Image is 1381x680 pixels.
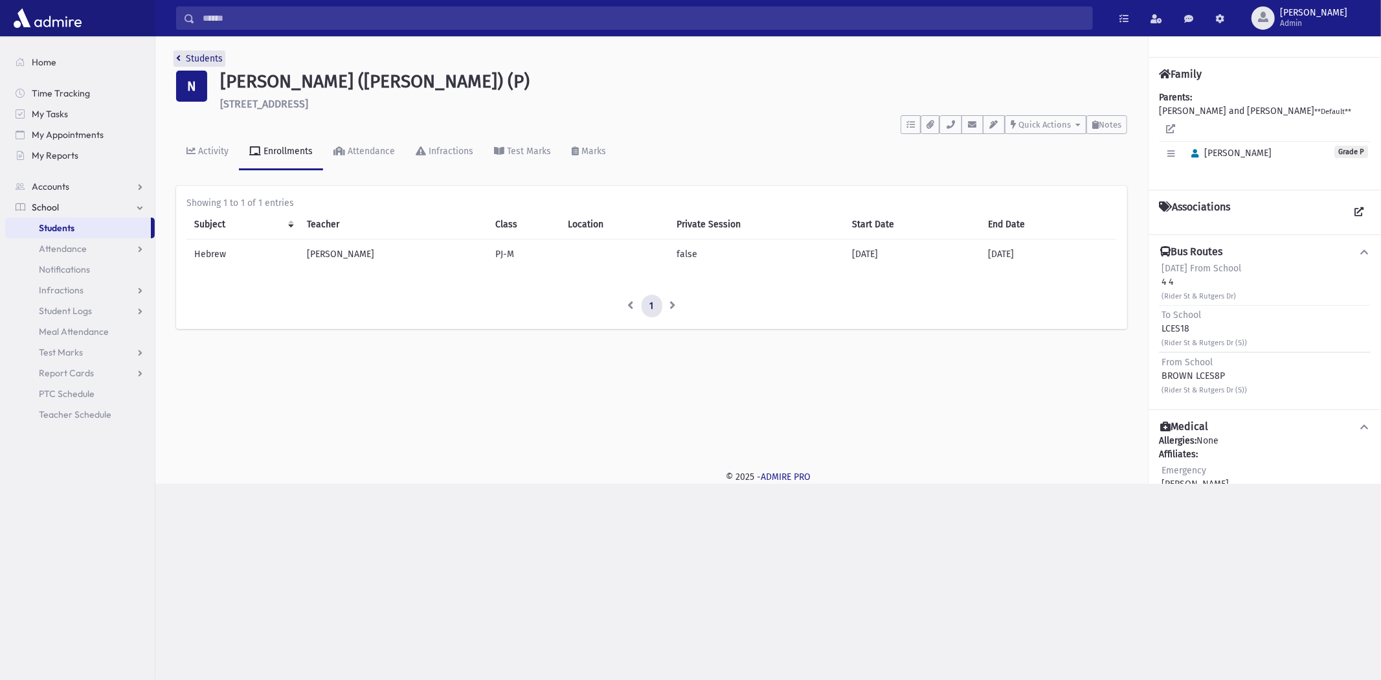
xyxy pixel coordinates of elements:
[5,124,155,145] a: My Appointments
[186,210,299,240] th: Subject
[1162,357,1213,368] span: From School
[669,239,845,269] td: false
[39,326,109,337] span: Meal Attendance
[220,98,1127,110] h6: [STREET_ADDRESS]
[5,197,155,218] a: School
[1334,146,1368,158] span: Grade P
[261,146,313,157] div: Enrollments
[1018,120,1071,130] span: Quick Actions
[5,52,155,73] a: Home
[1162,464,1229,504] div: [PERSON_NAME]
[1162,386,1247,394] small: (Rider St & Rutgers Dr (S))
[39,222,74,234] span: Students
[5,218,151,238] a: Students
[405,134,484,170] a: Infractions
[39,409,111,420] span: Teacher Schedule
[1160,420,1208,434] h4: Medical
[1159,434,1371,587] div: None
[39,367,94,379] span: Report Cards
[1162,262,1241,302] div: 4 4
[488,239,560,269] td: PJ-M
[299,210,488,240] th: Teacher
[176,71,207,102] div: N
[5,363,155,383] a: Report Cards
[761,471,811,482] a: ADMIRE PRO
[1159,420,1371,434] button: Medical
[1280,8,1347,18] span: [PERSON_NAME]
[844,210,980,240] th: Start Date
[323,134,405,170] a: Attendance
[1162,310,1201,321] span: To School
[1159,449,1198,460] b: Affiliates:
[39,305,92,317] span: Student Logs
[186,239,299,269] td: Hebrew
[5,104,155,124] a: My Tasks
[32,87,90,99] span: Time Tracking
[5,238,155,259] a: Attendance
[1099,120,1121,130] span: Notes
[488,210,560,240] th: Class
[1159,201,1230,224] h4: Associations
[561,134,616,170] a: Marks
[980,239,1117,269] td: [DATE]
[176,470,1360,484] div: © 2025 -
[5,280,155,300] a: Infractions
[1159,91,1371,179] div: [PERSON_NAME] and [PERSON_NAME]
[299,239,488,269] td: [PERSON_NAME]
[642,295,662,318] a: 1
[39,284,84,296] span: Infractions
[10,5,85,31] img: AdmirePro
[5,259,155,280] a: Notifications
[186,196,1117,210] div: Showing 1 to 1 of 1 entries
[39,243,87,255] span: Attendance
[176,134,239,170] a: Activity
[561,210,669,240] th: Location
[1159,68,1202,80] h4: Family
[32,181,69,192] span: Accounts
[1162,263,1241,274] span: [DATE] From School
[1162,292,1236,300] small: (Rider St & Rutgers Dr)
[220,71,1127,93] h1: [PERSON_NAME] ([PERSON_NAME]) (P)
[5,176,155,197] a: Accounts
[1005,115,1086,134] button: Quick Actions
[39,346,83,358] span: Test Marks
[32,56,56,68] span: Home
[1162,465,1206,476] span: Emergency
[504,146,551,157] div: Test Marks
[579,146,606,157] div: Marks
[1086,115,1127,134] button: Notes
[39,264,90,275] span: Notifications
[1347,201,1371,224] a: View all Associations
[980,210,1117,240] th: End Date
[5,383,155,404] a: PTC Schedule
[39,388,95,400] span: PTC Schedule
[196,146,229,157] div: Activity
[1162,308,1247,349] div: LCES18
[1162,356,1247,396] div: BROWN LCES8P
[844,239,980,269] td: [DATE]
[5,342,155,363] a: Test Marks
[239,134,323,170] a: Enrollments
[1160,245,1222,259] h4: Bus Routes
[426,146,473,157] div: Infractions
[5,404,155,425] a: Teacher Schedule
[5,145,155,166] a: My Reports
[1162,339,1247,347] small: (Rider St & Rutgers Dr (S))
[484,134,561,170] a: Test Marks
[1159,245,1371,259] button: Bus Routes
[32,108,68,120] span: My Tasks
[32,201,59,213] span: School
[176,52,223,71] nav: breadcrumb
[1185,148,1272,159] span: [PERSON_NAME]
[1280,18,1347,28] span: Admin
[32,129,104,141] span: My Appointments
[176,53,223,64] a: Students
[32,150,78,161] span: My Reports
[195,6,1092,30] input: Search
[5,300,155,321] a: Student Logs
[1159,92,1192,103] b: Parents:
[345,146,395,157] div: Attendance
[669,210,845,240] th: Private Session
[1159,435,1196,446] b: Allergies:
[5,321,155,342] a: Meal Attendance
